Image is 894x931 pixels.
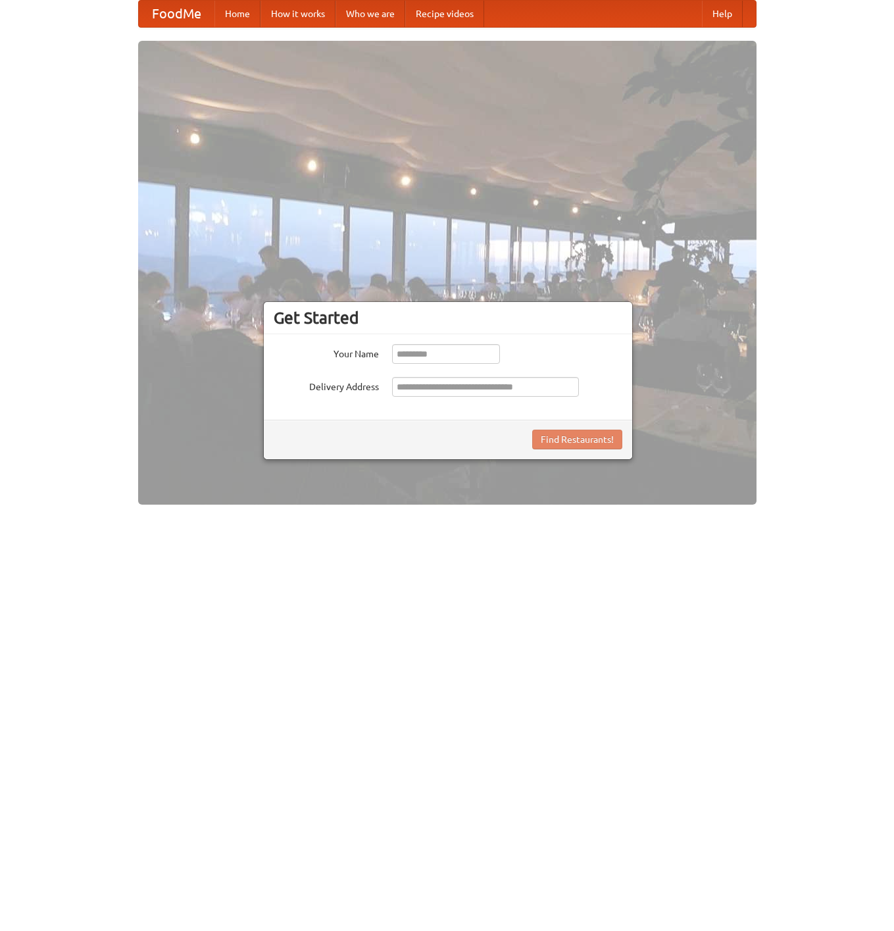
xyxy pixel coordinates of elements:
[335,1,405,27] a: Who we are
[532,430,622,449] button: Find Restaurants!
[274,377,379,393] label: Delivery Address
[261,1,335,27] a: How it works
[405,1,484,27] a: Recipe videos
[274,344,379,361] label: Your Name
[214,1,261,27] a: Home
[702,1,743,27] a: Help
[274,308,622,328] h3: Get Started
[139,1,214,27] a: FoodMe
